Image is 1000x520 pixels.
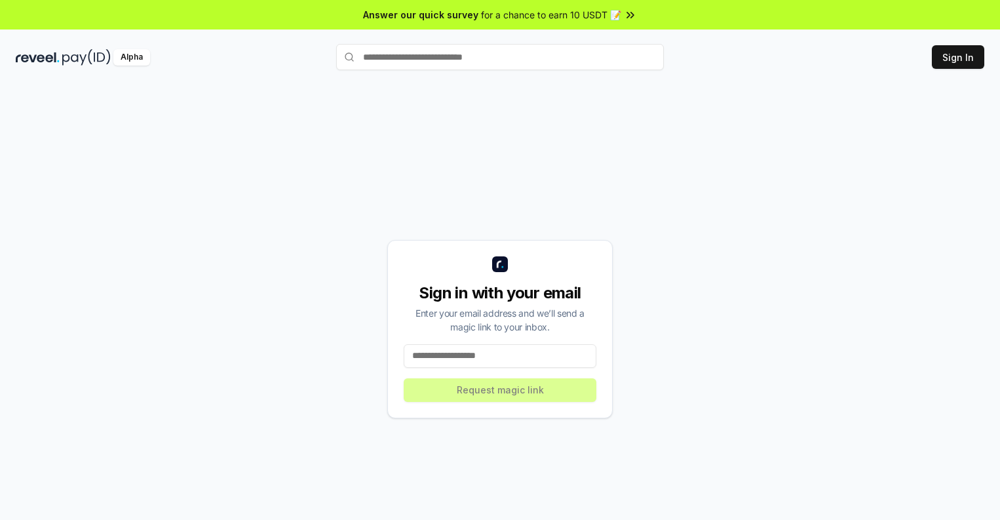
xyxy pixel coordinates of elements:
[481,8,621,22] span: for a chance to earn 10 USDT 📝
[932,45,984,69] button: Sign In
[113,49,150,66] div: Alpha
[404,306,596,334] div: Enter your email address and we’ll send a magic link to your inbox.
[16,49,60,66] img: reveel_dark
[492,256,508,272] img: logo_small
[62,49,111,66] img: pay_id
[404,283,596,304] div: Sign in with your email
[363,8,478,22] span: Answer our quick survey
